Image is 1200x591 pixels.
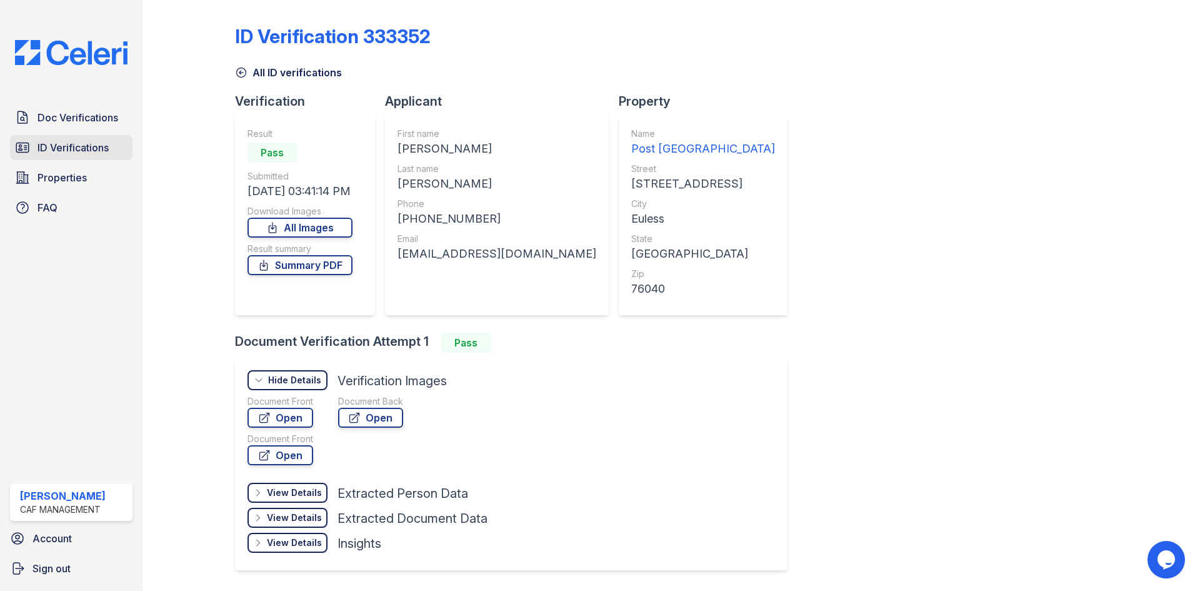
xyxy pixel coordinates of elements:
[247,243,352,255] div: Result summary
[337,510,487,527] div: Extracted Document Data
[385,93,619,110] div: Applicant
[397,163,596,175] div: Last name
[235,93,385,110] div: Verification
[631,210,775,228] div: Euless
[10,105,132,130] a: Doc Verifications
[631,280,775,298] div: 76040
[247,433,313,445] div: Document Front
[619,93,797,110] div: Property
[20,488,106,503] div: [PERSON_NAME]
[268,374,321,386] div: Hide Details
[397,245,596,263] div: [EMAIL_ADDRESS][DOMAIN_NAME]
[631,268,775,280] div: Zip
[247,395,313,408] div: Document Front
[32,531,72,546] span: Account
[235,333,797,353] div: Document Verification Attempt 1
[247,445,313,465] a: Open
[20,503,106,516] div: CAF Management
[247,128,352,140] div: Result
[631,175,775,193] div: [STREET_ADDRESS]
[37,110,118,125] span: Doc Verifications
[397,140,596,158] div: [PERSON_NAME]
[267,537,322,549] div: View Details
[37,200,57,215] span: FAQ
[267,487,322,499] div: View Details
[5,556,137,581] a: Sign out
[631,128,775,140] div: Name
[1147,541,1187,578] iframe: chat widget
[337,372,447,390] div: Verification Images
[631,128,775,158] a: Name Post [GEOGRAPHIC_DATA]
[397,128,596,140] div: First name
[10,195,132,220] a: FAQ
[247,408,313,428] a: Open
[247,255,352,275] a: Summary PDF
[32,561,71,576] span: Sign out
[37,170,87,185] span: Properties
[247,205,352,218] div: Download Images
[631,233,775,245] div: State
[397,233,596,245] div: Email
[5,40,137,65] img: CE_Logo_Blue-a8612792a0a2168367f1c8372b55b34899dd931a85d93a1a3d3e32e68fde9ad4.png
[37,140,109,155] span: ID Verifications
[441,333,491,353] div: Pass
[338,395,403,408] div: Document Back
[337,485,468,502] div: Extracted Person Data
[247,143,297,163] div: Pass
[631,198,775,210] div: City
[267,512,322,524] div: View Details
[235,65,342,80] a: All ID verifications
[397,175,596,193] div: [PERSON_NAME]
[235,25,431,48] div: ID Verification 333352
[247,170,352,183] div: Submitted
[5,526,137,551] a: Account
[10,165,132,190] a: Properties
[631,163,775,175] div: Street
[631,245,775,263] div: [GEOGRAPHIC_DATA]
[397,210,596,228] div: [PHONE_NUMBER]
[10,135,132,160] a: ID Verifications
[247,183,352,200] div: [DATE] 03:41:14 PM
[397,198,596,210] div: Phone
[337,535,381,552] div: Insights
[631,140,775,158] div: Post [GEOGRAPHIC_DATA]
[247,218,352,238] a: All Images
[338,408,403,428] a: Open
